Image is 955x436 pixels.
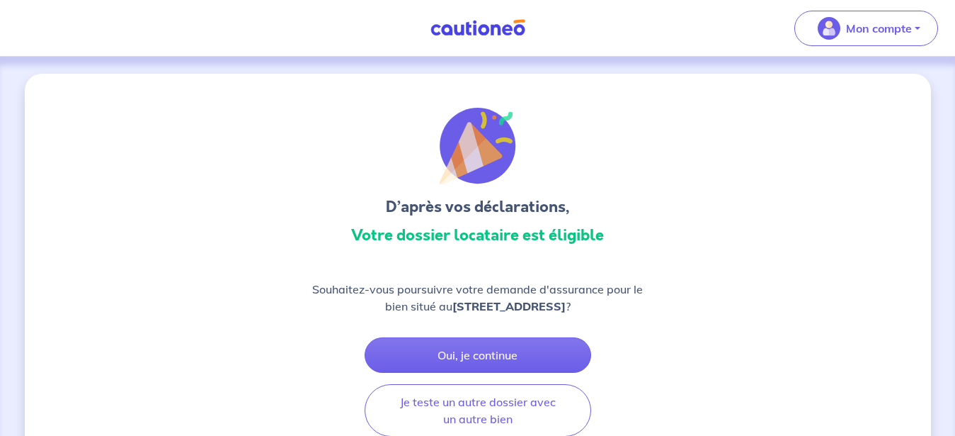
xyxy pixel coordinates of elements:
[308,281,648,315] p: Souhaitez-vous poursuivre votre demande d'assurance pour le bien situé au ?
[308,196,648,218] h3: D’après vos déclarations,
[794,11,938,46] button: illu_account_valid_menu.svgMon compte
[452,299,566,313] strong: [STREET_ADDRESS]
[440,108,516,184] img: illu_congratulation.svg
[425,19,531,37] img: Cautioneo
[818,17,840,40] img: illu_account_valid_menu.svg
[308,224,648,247] h3: Votre dossier locataire est éligible
[365,337,591,373] button: Oui, je continue
[846,20,912,37] p: Mon compte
